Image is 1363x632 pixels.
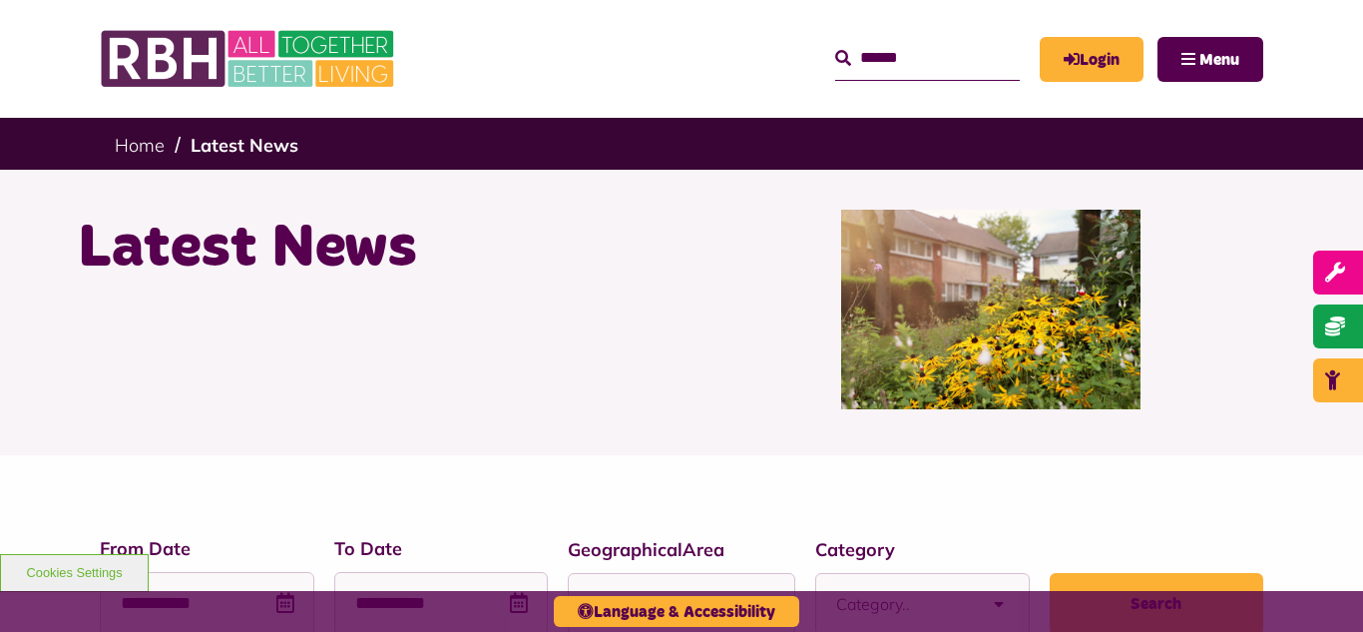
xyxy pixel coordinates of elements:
a: Home [115,134,165,157]
label: GeographicalArea [568,536,795,563]
a: MyRBH [1040,37,1143,82]
img: RBH [100,20,399,98]
span: Menu [1199,52,1239,68]
button: Language & Accessibility [554,596,799,627]
a: Latest News [191,134,298,157]
label: Category [815,536,1030,563]
iframe: Netcall Web Assistant for live chat [1273,542,1363,632]
label: To Date [334,535,549,562]
label: From Date [100,535,314,562]
img: SAZ MEDIA RBH HOUSING4 [841,210,1140,409]
button: Navigation [1157,37,1263,82]
h1: Latest News [78,210,667,288]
